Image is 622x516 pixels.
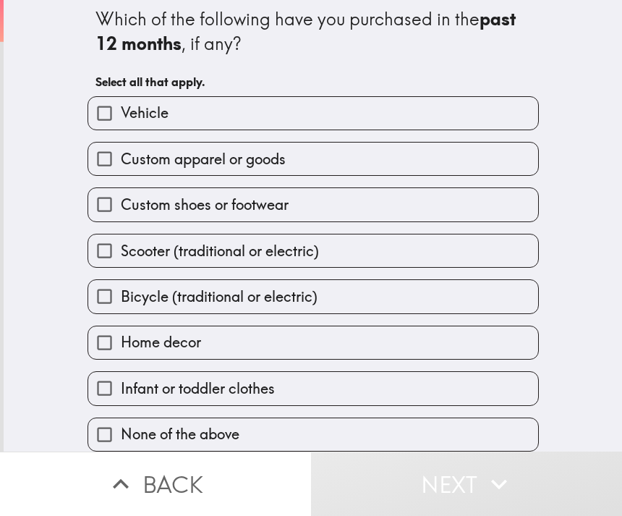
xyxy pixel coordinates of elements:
[121,149,286,169] span: Custom apparel or goods
[121,378,275,399] span: Infant or toddler clothes
[88,280,538,313] button: Bicycle (traditional or electric)
[88,326,538,359] button: Home decor
[95,7,531,56] div: Which of the following have you purchased in the , if any?
[121,287,318,307] span: Bicycle (traditional or electric)
[88,97,538,130] button: Vehicle
[121,424,239,444] span: None of the above
[88,143,538,175] button: Custom apparel or goods
[95,74,531,90] h6: Select all that apply.
[88,188,538,221] button: Custom shoes or footwear
[88,234,538,267] button: Scooter (traditional or electric)
[121,195,289,215] span: Custom shoes or footwear
[121,332,201,352] span: Home decor
[88,418,538,451] button: None of the above
[88,372,538,405] button: Infant or toddler clothes
[95,8,520,54] b: past 12 months
[121,241,319,261] span: Scooter (traditional or electric)
[121,103,169,123] span: Vehicle
[311,452,622,516] button: Next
